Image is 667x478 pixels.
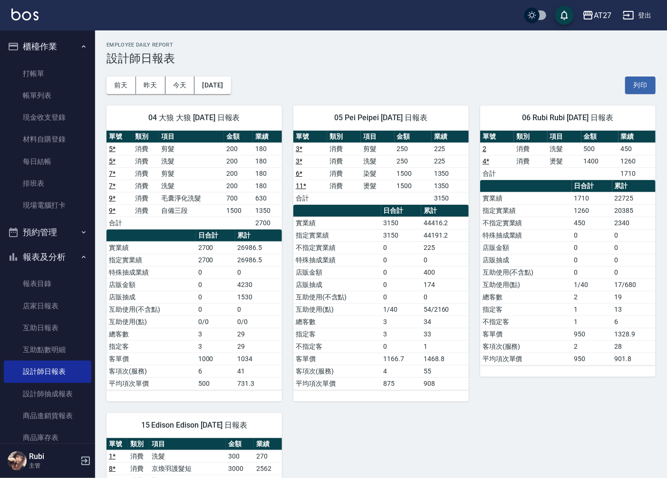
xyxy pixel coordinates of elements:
[421,266,469,278] td: 400
[612,315,656,328] td: 6
[572,192,612,204] td: 1710
[106,340,196,353] td: 指定客
[235,328,282,340] td: 29
[226,438,254,450] th: 金額
[196,291,235,303] td: 0
[235,241,282,254] td: 26986.5
[118,421,271,430] span: 15 Edison Edison [DATE] 日報表
[226,450,254,462] td: 300
[159,155,224,167] td: 洗髮
[432,155,469,167] td: 225
[253,192,282,204] td: 630
[29,461,77,470] p: 主管
[196,254,235,266] td: 2700
[381,377,421,390] td: 875
[293,365,381,377] td: 客項次(服務)
[224,192,253,204] td: 700
[11,9,39,20] img: Logo
[106,365,196,377] td: 客項次(服務)
[293,192,327,204] td: 合計
[293,131,469,205] table: a dense table
[421,315,469,328] td: 34
[492,113,644,123] span: 06 Rubi Rubi [DATE] 日報表
[4,63,91,85] a: 打帳單
[612,241,656,254] td: 0
[4,383,91,405] a: 設計師抽成報表
[480,204,572,217] td: 指定實業績
[327,155,361,167] td: 消費
[4,151,91,172] a: 每日結帳
[421,229,469,241] td: 44191.2
[106,42,656,48] h2: Employee Daily Report
[572,315,612,328] td: 1
[555,6,574,25] button: save
[106,217,133,229] td: 合計
[29,452,77,461] h5: Rubi
[514,131,548,143] th: 類別
[421,205,469,217] th: 累計
[381,241,421,254] td: 0
[4,220,91,245] button: 預約管理
[381,303,421,315] td: 1/40
[480,241,572,254] td: 店販金額
[196,353,235,365] td: 1000
[224,204,253,217] td: 1500
[254,450,282,462] td: 270
[293,353,381,365] td: 客單價
[4,245,91,269] button: 報表及分析
[133,167,159,180] td: 消費
[4,361,91,382] a: 設計師日報表
[293,291,381,303] td: 互助使用(不含點)
[196,303,235,315] td: 0
[106,353,196,365] td: 客單價
[133,143,159,155] td: 消費
[106,377,196,390] td: 平均項次單價
[293,266,381,278] td: 店販金額
[572,254,612,266] td: 0
[293,303,381,315] td: 互助使用(點)
[572,204,612,217] td: 1260
[128,438,149,450] th: 類別
[149,438,226,450] th: 項目
[106,328,196,340] td: 總客數
[619,131,656,143] th: 業績
[612,180,656,192] th: 累計
[612,204,656,217] td: 20385
[106,315,196,328] td: 互助使用(點)
[381,205,421,217] th: 日合計
[381,365,421,377] td: 4
[194,76,231,94] button: [DATE]
[432,167,469,180] td: 1350
[480,192,572,204] td: 實業績
[480,328,572,340] td: 客單價
[612,217,656,229] td: 2340
[305,113,457,123] span: 05 Pei Peipei [DATE] 日報表
[421,328,469,340] td: 33
[106,131,282,229] table: a dense table
[133,204,159,217] td: 消費
[159,192,224,204] td: 毛囊淨化洗髮
[196,328,235,340] td: 3
[224,155,253,167] td: 200
[149,462,226,475] td: 京煥羽護髮短
[548,131,581,143] th: 項目
[572,303,612,315] td: 1
[421,241,469,254] td: 225
[421,377,469,390] td: 908
[612,353,656,365] td: 901.8
[128,462,149,475] td: 消費
[293,217,381,229] td: 實業績
[572,266,612,278] td: 0
[293,278,381,291] td: 店販抽成
[235,377,282,390] td: 731.3
[361,155,395,167] td: 洗髮
[133,155,159,167] td: 消費
[612,229,656,241] td: 0
[572,328,612,340] td: 950
[480,131,656,180] table: a dense table
[480,229,572,241] td: 特殊抽成業績
[612,278,656,291] td: 17/680
[619,7,656,24] button: 登出
[421,365,469,377] td: 55
[327,131,361,143] th: 類別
